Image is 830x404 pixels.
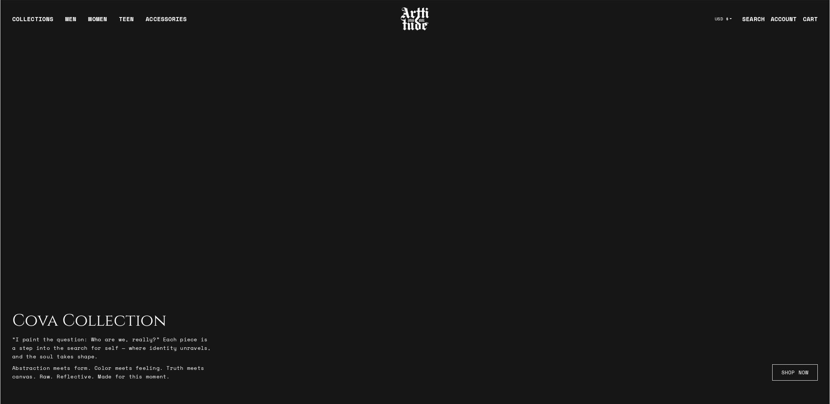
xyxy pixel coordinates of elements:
[12,311,212,331] h2: Cova Collection
[12,364,212,381] p: Abstraction meets form. Color meets feeling. Truth meets canvas. Raw. Reflective. Made for this m...
[12,14,53,29] div: COLLECTIONS
[710,11,737,27] button: USD $
[736,12,765,26] a: SEARCH
[400,6,430,32] img: Arttitude
[88,14,107,29] a: WOMEN
[119,14,134,29] a: TEEN
[803,14,818,23] div: CART
[6,14,193,29] ul: Main navigation
[772,364,818,381] a: SHOP NOW
[797,12,818,26] a: Open cart
[12,335,212,361] p: “I paint the question: Who are we, really?” Each piece is a step into the search for self — where...
[65,14,76,29] a: MEN
[765,12,797,26] a: ACCOUNT
[715,16,729,22] span: USD $
[146,14,187,29] div: ACCESSORIES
